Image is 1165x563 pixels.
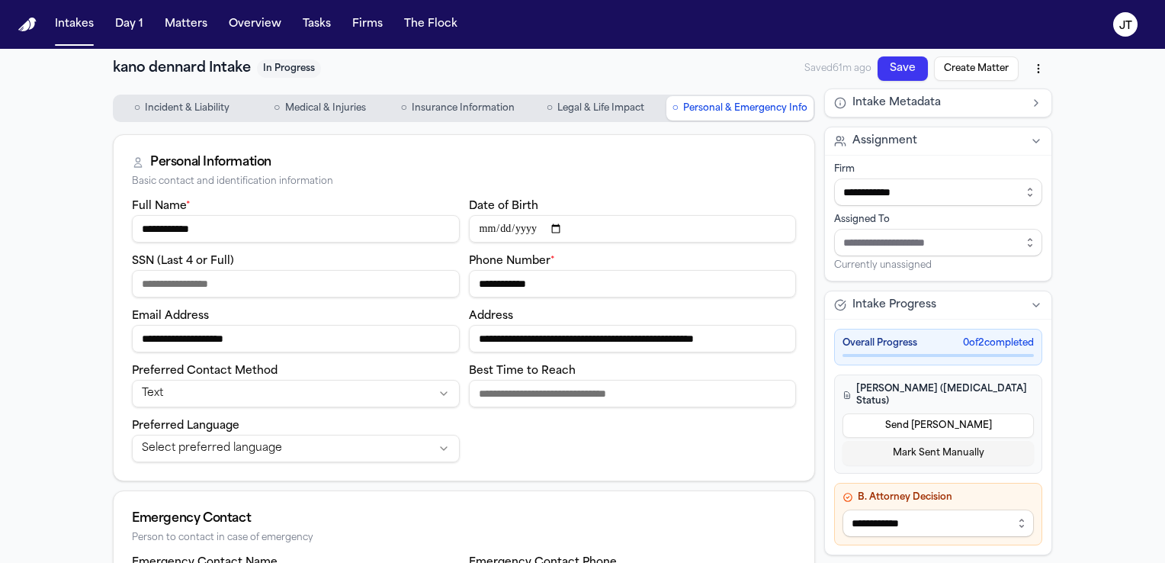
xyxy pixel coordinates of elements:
[114,96,249,121] button: Go to Incident & Liability
[132,256,234,267] label: SSN (Last 4 or Full)
[672,101,679,116] span: ○
[18,18,37,32] img: Finch Logo
[113,58,251,79] h1: kano dennard Intake
[842,441,1034,465] button: Mark Sent Manually
[842,383,1034,407] h4: [PERSON_NAME] ([MEDICAL_DATA] Status)
[469,256,555,267] label: Phone Number
[469,310,513,322] label: Address
[132,176,796,188] div: Basic contact and identification information
[852,95,941,111] span: Intake Metadata
[834,214,1042,226] div: Assigned To
[145,102,229,114] span: Incident & Liability
[834,179,1042,206] input: Select firm
[390,96,525,121] button: Go to Insurance Information
[842,491,1034,503] h4: B. Attorney Decision
[132,365,278,377] label: Preferred Contact Method
[257,60,321,78] span: In Progress
[297,11,337,38] button: Tasks
[469,325,797,352] input: Address
[18,18,37,32] a: Home
[132,201,191,212] label: Full Name
[469,270,797,298] input: Phone number
[842,413,1034,438] button: Send [PERSON_NAME]
[804,63,871,75] span: Saved 61m ago
[150,153,271,172] div: Personal Information
[683,102,807,114] span: Personal & Emergency Info
[834,259,932,272] span: Currently unassigned
[223,11,287,38] button: Overview
[834,163,1042,175] div: Firm
[963,337,1034,349] span: 0 of 2 completed
[400,101,406,116] span: ○
[852,298,936,313] span: Intake Progress
[132,215,460,243] input: Full name
[134,101,140,116] span: ○
[528,96,663,121] button: Go to Legal & Life Impact
[132,310,209,322] label: Email Address
[557,102,644,114] span: Legal & Life Impact
[346,11,389,38] button: Firms
[878,56,928,81] button: Save
[842,337,917,349] span: Overall Progress
[132,420,239,432] label: Preferred Language
[412,102,515,114] span: Insurance Information
[132,510,796,528] div: Emergency Contact
[285,102,366,114] span: Medical & Injuries
[825,89,1051,117] button: Intake Metadata
[1119,21,1132,31] text: JT
[547,101,553,116] span: ○
[132,325,460,352] input: Email address
[852,134,917,149] span: Assignment
[1025,55,1052,82] button: More actions
[132,532,796,544] div: Person to contact in case of emergency
[666,96,814,121] button: Go to Personal & Emergency Info
[469,215,797,243] input: Date of birth
[934,56,1019,81] button: Create Matter
[469,380,797,407] input: Best time to reach
[825,127,1051,155] button: Assignment
[109,11,149,38] button: Day 1
[398,11,464,38] button: The Flock
[132,270,460,298] input: SSN
[469,365,576,377] label: Best Time to Reach
[159,11,213,38] button: Matters
[49,11,100,38] button: Intakes
[274,101,280,116] span: ○
[252,96,387,121] button: Go to Medical & Injuries
[834,229,1042,256] input: Assign to staff member
[469,201,538,212] label: Date of Birth
[825,291,1051,319] button: Intake Progress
